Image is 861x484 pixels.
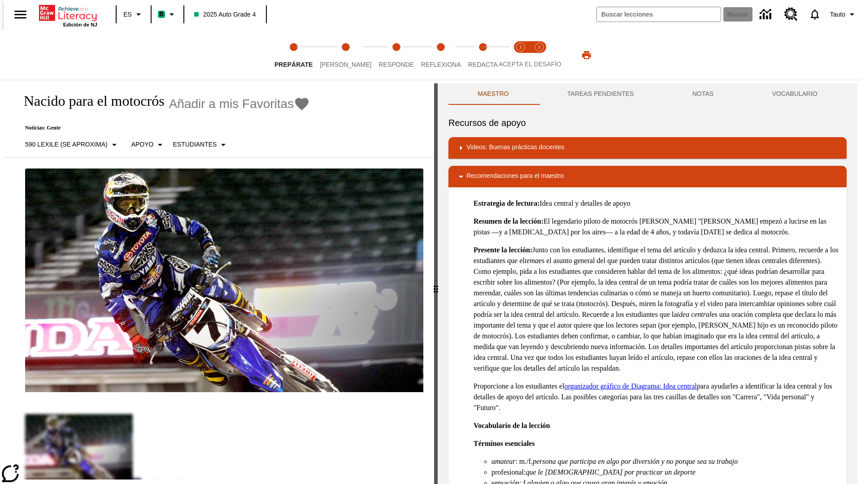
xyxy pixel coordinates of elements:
em: amateur [491,458,515,465]
span: Prepárate [274,61,313,68]
button: Seleccione Lexile, 590 Lexile (Se aproxima) [22,137,123,153]
button: NOTAS [663,83,743,105]
button: Reflexiona step 4 of 5 [414,30,468,80]
span: [PERSON_NAME] [320,61,371,68]
strong: Estrategia de lectura: [474,199,540,207]
p: Apoyo [131,140,154,149]
p: Junto con los estudiantes, identifique el tema del artículo y deduzca la idea central. Primero, r... [474,245,839,374]
text: 1 [519,45,522,49]
p: El legendario piloto de motocrós [PERSON_NAME] "[PERSON_NAME] empezó a lucirse en las pistas —y a... [474,216,839,238]
button: Lee step 2 of 5 [313,30,378,80]
img: El corredor de motocrós James Stewart vuela por los aires en su motocicleta de montaña [25,169,423,393]
h1: Nacido para el motocrós [14,93,165,109]
button: Imprimir [572,47,601,63]
button: Abrir el menú lateral [7,1,34,28]
span: Tauto [830,10,845,19]
p: Recomendaciones para el maestro [466,171,564,182]
a: Centro de recursos, Se abrirá en una pestaña nueva. [779,2,803,26]
button: Lenguaje: ES, Selecciona un idioma [119,6,148,22]
button: Boost El color de la clase es verde menta. Cambiar el color de la clase. [154,6,181,22]
strong: Presente la lección: [474,246,532,254]
li: : m./f. [491,456,839,467]
p: Noticias: Gente [14,125,310,131]
button: Redacta step 5 of 5 [461,30,505,80]
div: Recomendaciones para el maestro [448,166,847,187]
p: Idea central y detalles de apoyo [474,198,839,209]
p: Videos: Buenas prácticas docentes [466,143,564,153]
div: Portada [39,3,97,27]
button: Perfil/Configuración [826,6,861,22]
span: Responde [378,61,414,68]
button: Prepárate step 1 of 5 [267,30,320,80]
button: TAREAS PENDIENTES [538,83,663,105]
strong: Vocabulario de la lección [474,422,550,429]
em: tema [525,257,539,264]
a: organizador gráfico de Diagrama: Idea central [565,382,697,390]
button: Acepta el desafío contesta step 2 of 2 [526,30,552,80]
span: Añadir a mis Favoritas [169,97,294,111]
span: Reflexiona [421,61,461,68]
a: Centro de información [754,2,779,27]
button: Seleccionar estudiante [169,137,232,153]
a: Notificaciones [803,3,826,26]
button: Añadir a mis Favoritas - Nacido para el motocrós [169,96,310,112]
span: ES [123,10,132,19]
div: reading [4,83,434,480]
button: VOCABULARIO [743,83,847,105]
span: 2025 Auto Grade 4 [194,10,256,19]
div: activity [438,83,857,484]
span: Redacta [468,61,498,68]
em: idea central [677,311,712,318]
div: Instructional Panel Tabs [448,83,847,105]
strong: Términos esenciales [474,440,535,447]
text: 2 [538,45,540,49]
h6: Recursos de apoyo [448,116,847,130]
li: profesional: [491,467,839,478]
p: Estudiantes [173,140,217,149]
button: Acepta el desafío lee step 1 of 2 [508,30,534,80]
p: Proporcione a los estudiantes el para ayudarles a identificar la idea central y los detalles de a... [474,381,839,413]
em: persona que participa en algo por diversión y no porque sea su trabajo [533,458,738,465]
span: Edición de NJ [63,22,97,27]
div: Pulsa la tecla de intro o la barra espaciadora y luego presiona las flechas de derecha e izquierd... [434,83,438,484]
button: Tipo de apoyo, Apoyo [128,137,170,153]
p: 590 Lexile (Se aproxima) [25,140,108,149]
input: Buscar campo [597,7,721,22]
em: que le [DEMOGRAPHIC_DATA] por practicar un deporte [526,468,696,476]
span: ACEPTA EL DESAFÍO [499,60,561,68]
strong: Resumen de la lección: [474,217,544,225]
span: B [159,9,164,20]
button: Maestro [448,83,538,105]
div: Videos: Buenas prácticas docentes [448,137,847,159]
button: Responde step 3 of 5 [371,30,421,80]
